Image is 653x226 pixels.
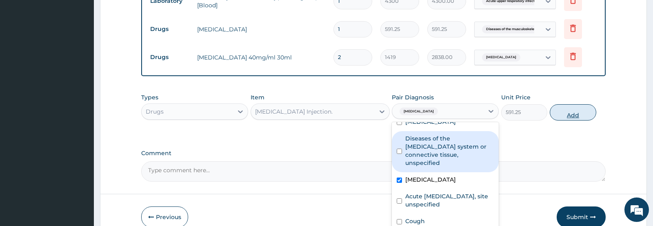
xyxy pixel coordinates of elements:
label: Comment [141,150,605,157]
span: [MEDICAL_DATA] [400,108,438,116]
td: [MEDICAL_DATA] [193,21,329,37]
div: Minimize live chat window [134,4,153,24]
label: Pair Diagnosis [392,93,434,101]
label: Unit Price [501,93,531,101]
label: Item [251,93,264,101]
span: We're online! [47,64,113,146]
label: Diseases of the [MEDICAL_DATA] system or connective tissue, unspecified [405,134,494,167]
td: Drugs [146,50,193,65]
span: [MEDICAL_DATA] [482,53,520,61]
label: Cough [405,217,425,225]
textarea: Type your message and hit 'Enter' [4,145,155,173]
div: Drugs [146,108,164,116]
td: Drugs [146,22,193,37]
td: [MEDICAL_DATA] 40mg/ml 30ml [193,49,329,66]
button: Add [550,104,596,121]
label: Acute [MEDICAL_DATA], site unspecified [405,192,494,208]
label: Types [141,94,158,101]
label: [MEDICAL_DATA] [405,176,456,184]
div: Chat with us now [42,46,137,56]
span: Diseases of the musculoskeleta... [482,25,544,33]
img: d_794563401_company_1708531726252_794563401 [15,41,33,61]
div: [MEDICAL_DATA] Injection. [255,108,333,116]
